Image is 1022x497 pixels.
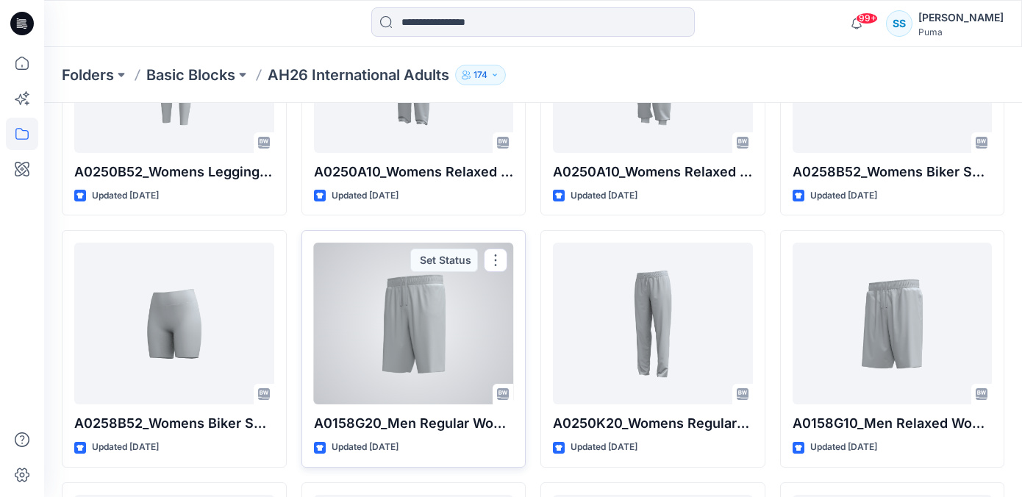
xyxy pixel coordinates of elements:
[571,440,637,455] p: Updated [DATE]
[332,440,399,455] p: Updated [DATE]
[332,188,399,204] p: Updated [DATE]
[918,9,1004,26] div: [PERSON_NAME]
[793,413,993,434] p: A0158G10_Men Relaxed Woven Shorts_CV-01
[474,67,487,83] p: 174
[314,243,514,404] a: A0158G20_Men Regular Woven Shorts_CV-01
[314,162,514,182] p: A0250A10_Womens Relaxed Knit Pants_CV-02
[92,440,159,455] p: Updated [DATE]
[314,413,514,434] p: A0158G20_Men Regular Woven Shorts_CV-01
[856,12,878,24] span: 99+
[793,243,993,404] a: A0158G10_Men Relaxed Woven Shorts_CV-01
[146,65,235,85] a: Basic Blocks
[810,440,877,455] p: Updated [DATE]
[571,188,637,204] p: Updated [DATE]
[886,10,912,37] div: SS
[553,243,753,404] a: A0250K20_Womens Regular Pes Tricot Knit Pants_Mid Rise_Open hem_CV02
[74,413,274,434] p: A0258B52_Womens Biker Shorts_High Waist_CV03
[62,65,114,85] a: Folders
[810,188,877,204] p: Updated [DATE]
[74,162,274,182] p: A0250B52_Womens Legging_High Waist_CV-03
[553,162,753,182] p: A0250A10_Womens Relaxed Knit Pants_CV-01
[918,26,1004,37] div: Puma
[793,162,993,182] p: A0258B52_Womens Biker Shorts_Mid Waist_CV01
[92,188,159,204] p: Updated [DATE]
[455,65,506,85] button: 174
[74,243,274,404] a: A0258B52_Womens Biker Shorts_High Waist_CV03
[268,65,449,85] p: AH26 International Adults
[553,413,753,434] p: A0250K20_Womens Regular Pes Tricot Knit Pants_Mid Rise_Open hem_CV02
